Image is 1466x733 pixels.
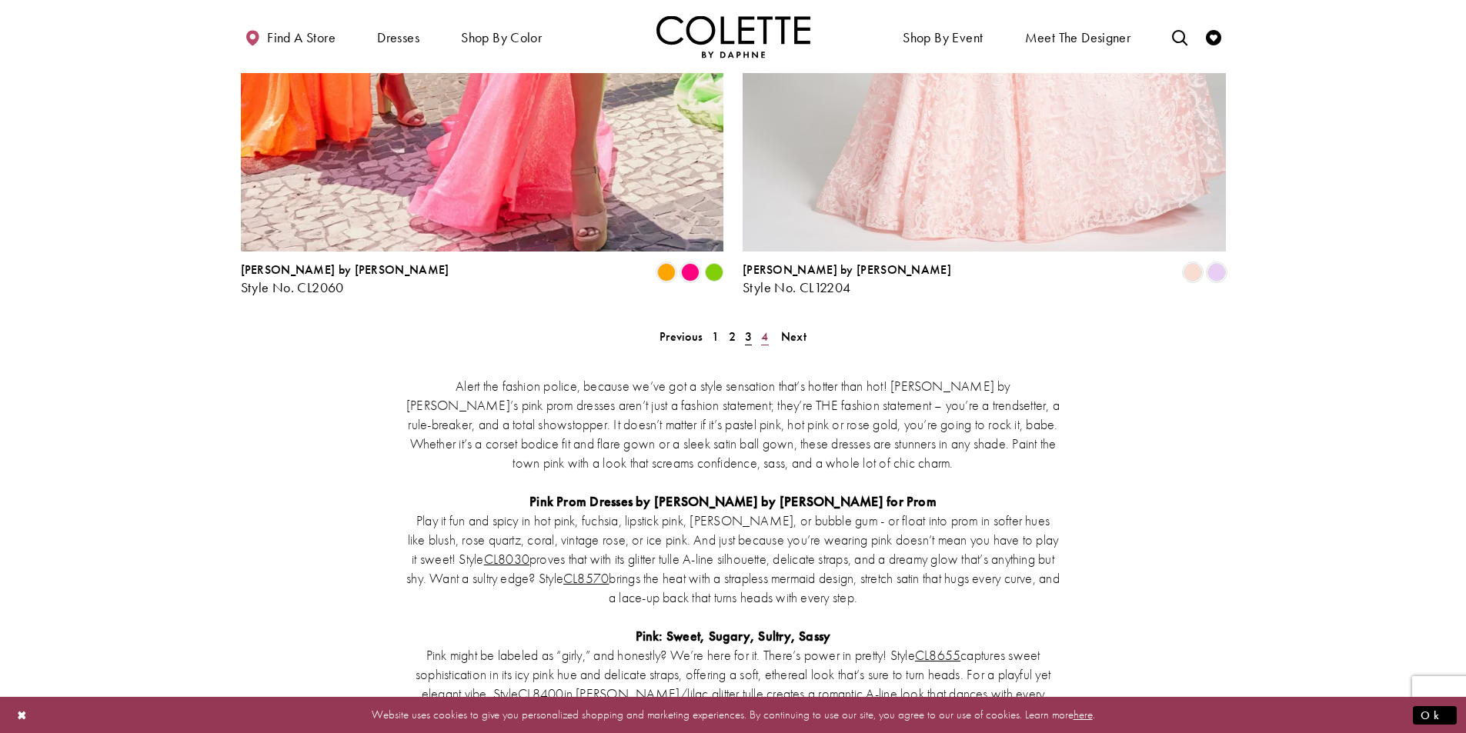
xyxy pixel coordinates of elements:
[406,511,1060,607] p: Play it fun and spicy in hot pink, fuchsia, lipstick pink, [PERSON_NAME], or bubble gum - or floa...
[756,325,773,348] a: 4
[781,328,806,345] span: Next
[1074,707,1093,722] a: here
[267,30,336,45] span: Find a store
[529,492,937,510] strong: Pink Prom Dresses by [PERSON_NAME] by [PERSON_NAME] for Prom
[1025,30,1131,45] span: Meet the designer
[461,30,542,45] span: Shop by color
[656,15,810,58] a: Visit Home Page
[9,701,35,728] button: Close Dialog
[776,325,811,348] a: Next Page
[1021,15,1135,58] a: Meet the designer
[712,328,719,345] span: 1
[241,262,449,278] span: [PERSON_NAME] by [PERSON_NAME]
[705,263,723,282] i: Lime
[111,705,1355,725] p: Website uses cookies to give you personalized shopping and marketing experiences. By continuing t...
[657,263,676,282] i: Orange
[241,15,339,58] a: Find a store
[241,263,449,295] div: Colette by Daphne Style No. CL2060
[1168,15,1191,58] a: Toggle search
[656,15,810,58] img: Colette by Daphne
[406,376,1060,472] p: Alert the fashion police, because we’ve got a style sensation that’s hotter than hot! [PERSON_NAM...
[903,30,983,45] span: Shop By Event
[484,550,529,568] a: CL8030
[740,325,756,348] span: Current page
[761,328,768,345] span: 4
[1202,15,1225,58] a: Check Wishlist
[563,569,609,587] a: CL8570
[724,325,740,348] a: 2
[377,30,419,45] span: Dresses
[681,263,700,282] i: Hot Pink
[457,15,546,58] span: Shop by color
[655,325,707,348] a: Prev Page
[1207,263,1226,282] i: Lilac
[660,328,703,345] span: Previous
[241,278,344,296] span: Style No. CL2060
[915,646,960,664] a: CL8655
[518,685,563,702] a: CL8400
[743,262,951,278] span: [PERSON_NAME] by [PERSON_NAME]
[745,328,752,345] span: 3
[899,15,987,58] span: Shop By Event
[743,263,951,295] div: Colette by Daphne Style No. CL12204
[373,15,423,58] span: Dresses
[707,325,723,348] a: 1
[1413,705,1457,725] button: Submit Dialog
[1184,263,1202,282] i: Blush
[729,328,736,345] span: 2
[636,627,831,645] strong: Pink: Sweet, Sugary, Sultry, Sassy
[743,278,851,296] span: Style No. CL12204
